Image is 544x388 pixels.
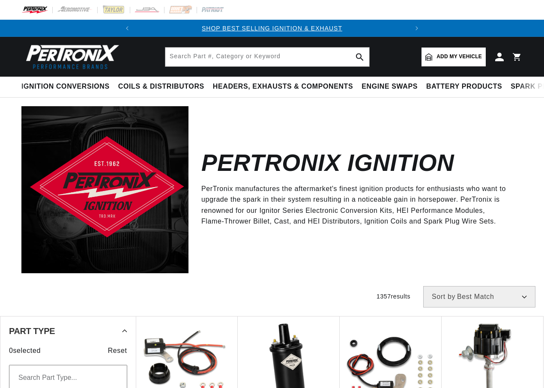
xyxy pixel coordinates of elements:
img: Pertronix [21,42,120,72]
span: 0 selected [9,345,41,356]
span: Part Type [9,327,55,335]
span: Reset [108,345,127,356]
p: PerTronix manufactures the aftermarket's finest ignition products for enthusiasts who want to upg... [201,183,510,227]
summary: Headers, Exhausts & Components [209,77,357,97]
span: Battery Products [426,82,502,91]
div: Announcement [136,24,408,33]
img: Pertronix Ignition [21,106,188,273]
summary: Engine Swaps [357,77,422,97]
div: 1 of 2 [136,24,408,33]
button: Translation missing: en.sections.announcements.previous_announcement [119,20,136,37]
span: 1357 results [377,293,410,300]
button: search button [350,48,369,66]
button: Translation missing: en.sections.announcements.next_announcement [408,20,425,37]
summary: Ignition Conversions [21,77,114,97]
a: Add my vehicle [421,48,486,66]
h2: Pertronix Ignition [201,153,454,173]
a: SHOP BEST SELLING IGNITION & EXHAUST [202,25,342,32]
input: Search Part #, Category or Keyword [165,48,369,66]
select: Sort by [423,286,535,307]
span: Ignition Conversions [21,82,110,91]
summary: Battery Products [422,77,506,97]
span: Headers, Exhausts & Components [213,82,353,91]
span: Sort by [432,293,455,300]
summary: Coils & Distributors [114,77,209,97]
span: Engine Swaps [362,82,418,91]
span: Add my vehicle [436,53,482,61]
span: Coils & Distributors [118,82,204,91]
